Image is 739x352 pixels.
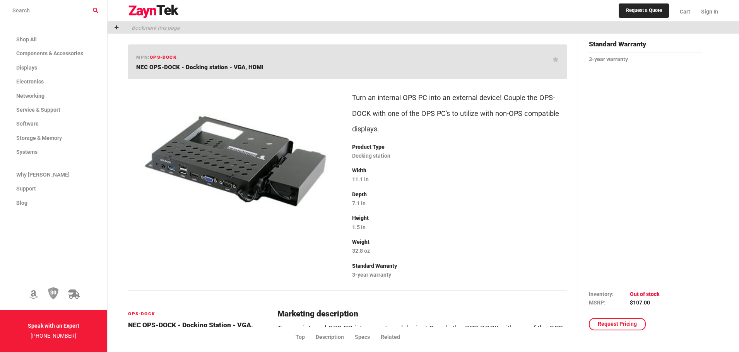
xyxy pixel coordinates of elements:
[16,50,83,56] span: Components & Accessories
[352,90,567,136] p: Turn an internal OPS PC into an external device! Couple the OPS-DOCK with one of the OPS PC's to ...
[16,149,38,155] span: Systems
[126,22,180,34] p: Bookmark this page
[680,9,690,15] span: Cart
[277,321,567,352] p: Turn an internal OPS PC into an external device! Couple the OPS-DOCK with one of the OPS PC's to ...
[619,3,669,18] a: Request a Quote
[630,299,660,307] td: $107.00
[352,175,567,185] p: 11.1 in
[128,320,268,340] h4: NEC OPS-DOCK - Docking station - VGA, HDMI
[352,223,567,233] p: 1.5 in
[16,172,70,178] span: Why [PERSON_NAME]
[696,2,718,21] a: Sign In
[277,309,567,319] h2: Marketing description
[136,64,263,71] span: NEC OPS-DOCK - Docking station - VGA, HDMI
[296,333,316,341] li: Top
[16,185,36,192] span: Support
[16,135,62,141] span: Storage & Memory
[31,333,76,339] a: [PHONE_NUMBER]
[16,200,27,206] span: Blog
[589,299,630,307] td: MSRP
[352,166,567,176] p: Width
[589,290,630,298] td: Inventory
[381,333,411,341] li: Related
[352,237,567,247] p: Weight
[589,39,702,53] h4: Standard Warranty
[355,333,381,341] li: Specs
[16,107,60,113] span: Service & Support
[48,287,59,300] img: 30 Day Return Policy
[352,190,567,200] p: Depth
[128,310,268,318] h6: OPS-DOCK
[16,121,39,127] span: Software
[16,78,44,85] span: Electronics
[134,85,337,237] img: OPS-DOCK -- NEC OPS-DOCK - Docking station - VGA, HDMI
[589,318,646,330] a: Request Pricing
[128,5,179,19] img: logo
[352,151,567,161] p: Docking station
[28,323,79,329] strong: Speak with an Expert
[136,54,176,61] h6: mpn:
[352,142,567,152] p: Product Type
[352,270,567,280] p: 3-year warranty
[16,93,44,99] span: Networking
[352,199,567,209] p: 7.1 in
[352,261,567,271] p: Standard Warranty
[150,54,177,60] span: OPS-DOCK
[674,2,696,21] a: Cart
[352,246,567,256] p: 32.8 oz
[316,333,355,341] li: Description
[16,36,37,43] span: Shop All
[352,213,567,223] p: Height
[630,291,660,297] span: Out of stock
[16,65,37,71] span: Displays
[589,54,702,65] p: 3-year warranty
